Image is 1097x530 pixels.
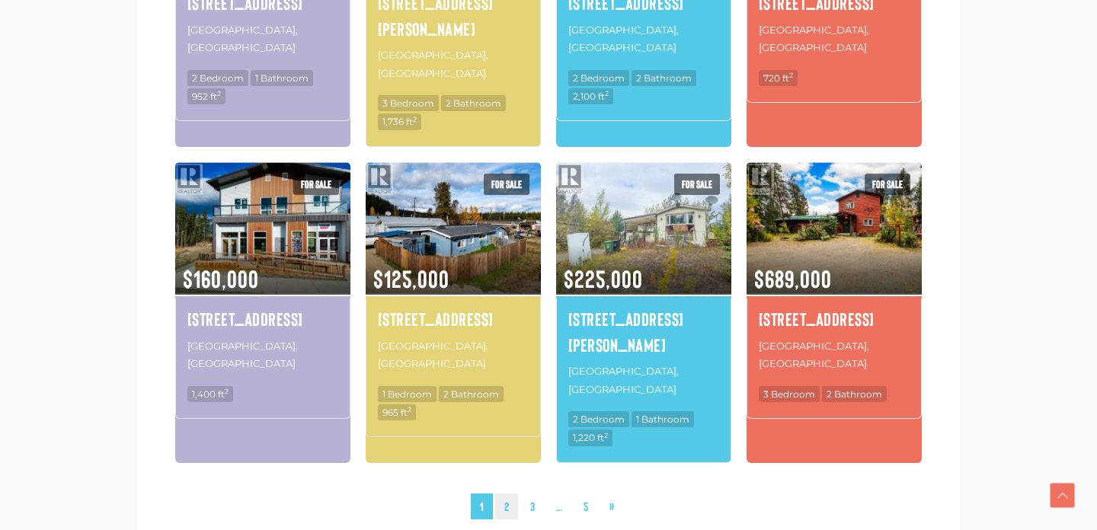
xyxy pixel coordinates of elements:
img: 3 BRYDE PLACE, Whitehorse, Yukon [556,160,731,297]
span: 2 Bedroom [568,411,629,427]
span: 2 Bathroom [822,386,887,402]
span: 2 Bedroom [187,70,248,86]
a: » [600,493,623,520]
a: 5 [574,493,597,520]
span: 2 Bedroom [568,70,629,86]
sup: 2 [789,71,793,79]
sup: 2 [413,115,417,123]
span: 3 Bedroom [378,95,439,111]
sup: 2 [217,89,221,97]
p: [GEOGRAPHIC_DATA], [GEOGRAPHIC_DATA] [378,45,529,84]
span: 1 Bathroom [251,70,313,86]
span: 1,736 ft [378,113,421,129]
p: [GEOGRAPHIC_DATA], [GEOGRAPHIC_DATA] [568,20,719,59]
a: 2 [495,493,518,520]
a: 3 [521,493,544,520]
span: 952 ft [187,88,225,104]
p: [GEOGRAPHIC_DATA], [GEOGRAPHIC_DATA] [187,20,338,59]
span: $160,000 [175,244,350,295]
span: For sale [293,174,339,195]
span: 2 Bathroom [439,386,504,402]
a: [STREET_ADDRESS][PERSON_NAME] [568,306,719,357]
p: [GEOGRAPHIC_DATA], [GEOGRAPHIC_DATA] [187,336,338,375]
span: 965 ft [378,404,416,420]
a: [STREET_ADDRESS] [759,306,910,332]
span: For sale [674,174,720,195]
img: 101-143 KENO WAY, Whitehorse, Yukon [175,160,350,297]
span: $689,000 [747,244,922,295]
span: 1,400 ft [187,386,233,402]
a: [STREET_ADDRESS] [187,306,338,332]
span: $225,000 [556,244,731,295]
sup: 2 [225,387,229,395]
sup: 2 [408,405,411,413]
span: 2,100 ft [568,88,613,104]
span: 1 Bedroom [378,386,437,402]
span: For sale [865,174,910,195]
img: 8-7 PROSPECTOR ROAD, Whitehorse, Yukon [366,160,541,297]
span: 2 Bathroom [632,70,696,86]
span: … [547,493,571,520]
a: [STREET_ADDRESS] [378,306,529,332]
span: 2 Bathroom [441,95,506,111]
p: [GEOGRAPHIC_DATA], [GEOGRAPHIC_DATA] [568,361,719,400]
span: 3 Bedroom [759,386,820,402]
sup: 2 [604,431,608,439]
span: 1 [471,493,493,520]
img: 16 DEADEND ROAD, Whitehorse South, Yukon [747,160,922,297]
span: 1,220 ft [568,429,612,445]
sup: 2 [605,89,609,97]
span: $125,000 [366,244,541,295]
span: For sale [484,174,529,195]
p: [GEOGRAPHIC_DATA], [GEOGRAPHIC_DATA] [759,336,910,375]
p: [GEOGRAPHIC_DATA], [GEOGRAPHIC_DATA] [759,20,910,59]
p: [GEOGRAPHIC_DATA], [GEOGRAPHIC_DATA] [378,336,529,375]
span: 1 Bathroom [632,411,694,427]
span: 720 ft [759,70,798,86]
